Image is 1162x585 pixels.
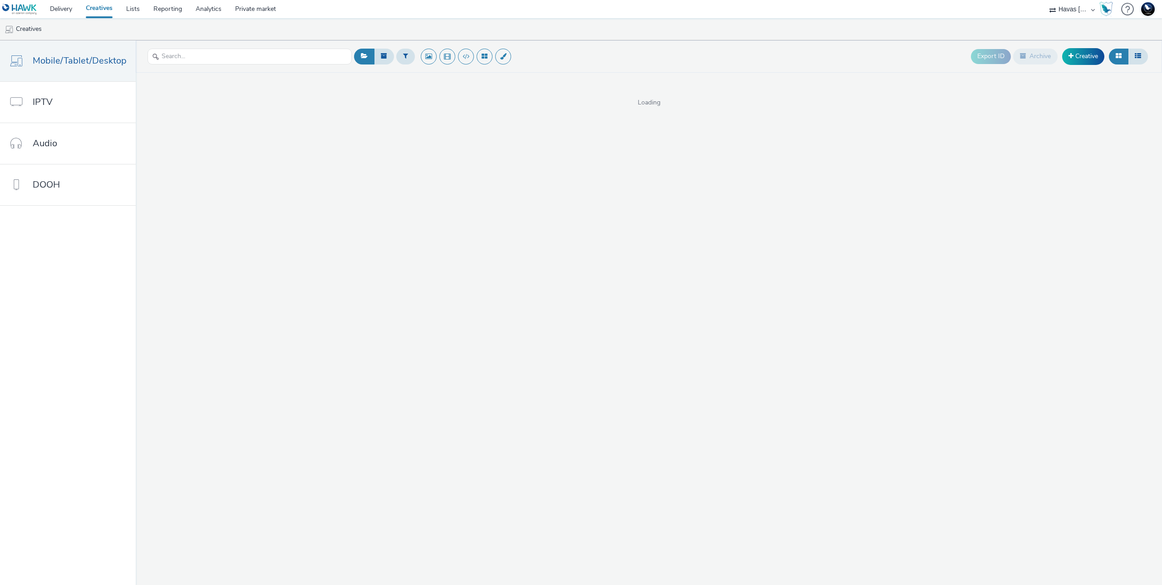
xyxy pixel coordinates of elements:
button: Export ID [971,49,1011,64]
a: Creative [1062,48,1104,64]
img: Hawk Academy [1099,2,1113,16]
span: Mobile/Tablet/Desktop [33,54,127,67]
span: IPTV [33,95,53,109]
span: DOOH [33,178,60,191]
button: Table [1128,49,1148,64]
span: Audio [33,137,57,150]
input: Search... [148,49,352,64]
button: Grid [1109,49,1128,64]
button: Archive [1013,49,1058,64]
span: Loading [136,98,1162,107]
img: Support Hawk [1141,2,1155,16]
img: undefined Logo [2,4,37,15]
a: Hawk Academy [1099,2,1117,16]
img: mobile [5,25,14,34]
